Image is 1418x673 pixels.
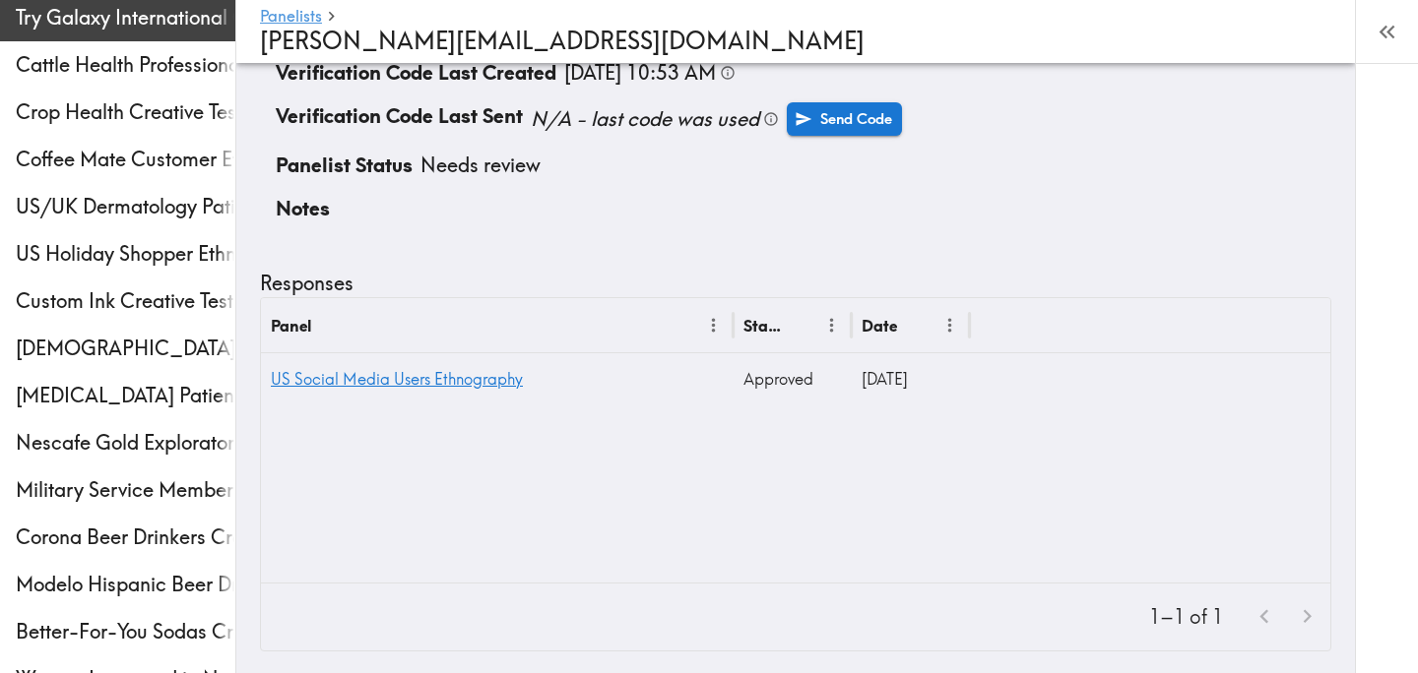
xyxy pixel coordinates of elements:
[16,476,235,504] span: Military Service Member Ethnography
[276,102,523,136] p: Verification Code Last Sent
[16,429,235,457] span: Nescafe Gold Exploratory
[16,51,235,79] span: Cattle Health Professionals Creative Testing
[935,310,965,340] button: Menu
[734,353,852,404] div: Approved
[420,152,541,179] p: Needs review
[531,102,779,136] div: This is the last time a verification code was sent to the user. Users are rate limited to sending...
[564,59,736,87] div: This is the last time a new verification code was created for the user. If a user requests a code...
[743,316,785,336] div: Status
[816,310,847,340] button: Menu
[1149,603,1223,631] p: 1–1 of 1
[16,146,235,173] span: Coffee Mate Customer Ethnography
[16,571,235,598] span: Modelo Hispanic Beer Drinkers Ethnography
[899,310,930,340] button: Sort
[16,4,235,31] span: Try Galaxy International Consumer Exploratory
[16,618,235,645] span: Better-For-You Sodas Creative Testing
[862,316,897,336] div: Date
[271,369,523,389] a: US Social Media Users Ethnography
[16,523,235,551] span: Corona Beer Drinkers Creative Testing
[564,59,716,87] p: [DATE] 10:53 AM
[260,26,865,55] span: [PERSON_NAME][EMAIL_ADDRESS][DOMAIN_NAME]
[787,310,817,340] button: Sort
[276,152,413,179] p: Panelist Status
[698,310,729,340] button: Menu
[787,102,902,136] a: Send Code
[852,353,970,404] div: 8/17/2025
[16,382,235,409] div: Psoriasis Patient Ethnography
[16,193,235,220] span: US/UK Dermatology Patients Ethnography
[16,287,235,315] span: Custom Ink Creative Testing Phase 2
[313,310,344,340] button: Sort
[260,270,354,297] h5: Responses
[260,8,322,27] a: Panelists
[531,106,759,131] i: N/A - last code was used
[16,335,235,362] span: [DEMOGRAPHIC_DATA] [MEDICAL_DATA] Screening Ethnography
[16,382,235,409] span: [MEDICAL_DATA] Patient Ethnography
[276,59,556,87] p: Verification Code Last Created
[16,335,235,362] div: Male Prostate Cancer Screening Ethnography
[16,240,235,268] span: US Holiday Shopper Ethnography
[16,98,235,126] span: Crop Health Creative Testing
[271,316,311,336] div: Panel
[276,195,330,222] p: Notes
